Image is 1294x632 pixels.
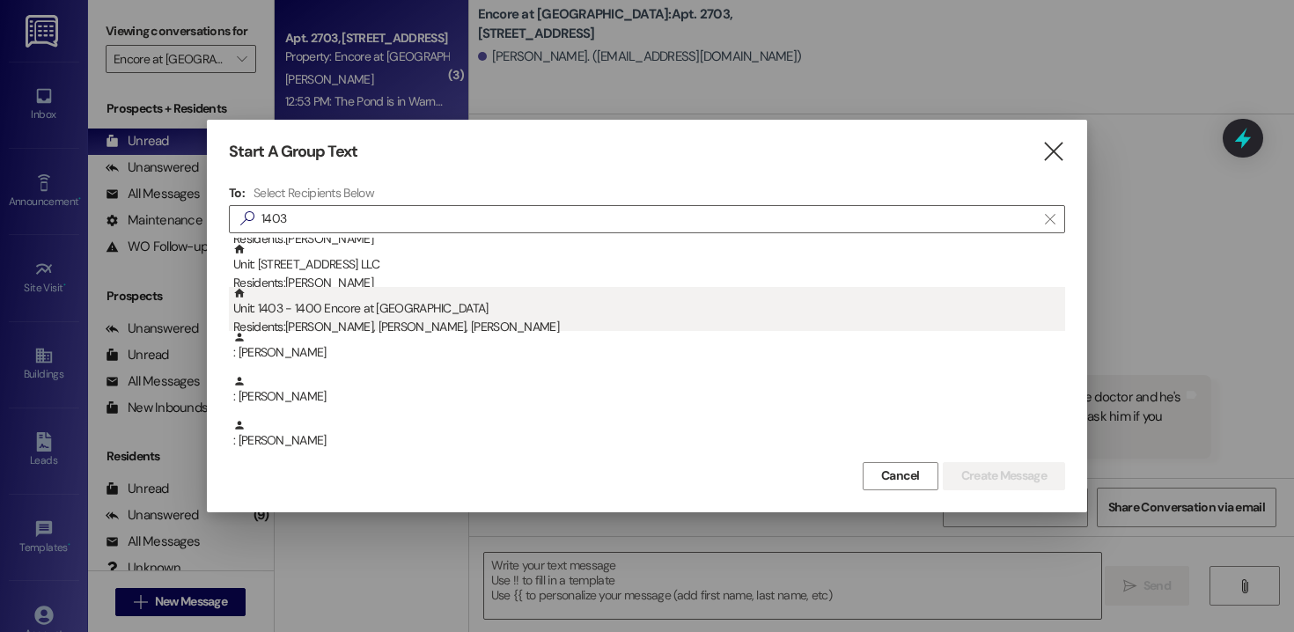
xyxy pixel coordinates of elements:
[881,467,920,485] span: Cancel
[229,142,357,162] h3: Start A Group Text
[233,419,1065,450] div: : [PERSON_NAME]
[233,375,1065,406] div: : [PERSON_NAME]
[233,331,1065,362] div: : [PERSON_NAME]
[233,287,1065,337] div: Unit: 1403 - 1400 Encore at [GEOGRAPHIC_DATA]
[254,185,374,201] h4: Select Recipients Below
[233,318,1065,336] div: Residents: [PERSON_NAME], [PERSON_NAME], [PERSON_NAME]
[229,375,1065,419] div: : [PERSON_NAME]
[229,331,1065,375] div: : [PERSON_NAME]
[961,467,1047,485] span: Create Message
[233,230,1065,248] div: Residents: [PERSON_NAME]
[233,243,1065,293] div: Unit: [STREET_ADDRESS] LLC
[261,207,1036,231] input: Search for any contact or apartment
[1041,143,1065,161] i: 
[229,419,1065,463] div: : [PERSON_NAME]
[1045,212,1055,226] i: 
[229,185,245,201] h3: To:
[233,274,1065,292] div: Residents: [PERSON_NAME]
[943,462,1065,490] button: Create Message
[863,462,938,490] button: Cancel
[229,243,1065,287] div: Unit: [STREET_ADDRESS] LLCResidents:[PERSON_NAME]
[229,287,1065,331] div: Unit: 1403 - 1400 Encore at [GEOGRAPHIC_DATA]Residents:[PERSON_NAME], [PERSON_NAME], [PERSON_NAME]
[1036,206,1064,232] button: Clear text
[233,209,261,228] i: 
